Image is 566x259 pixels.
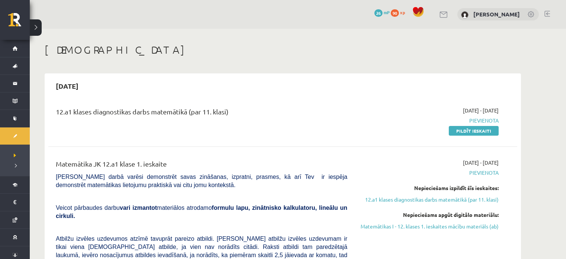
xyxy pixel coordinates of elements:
span: xp [400,9,405,15]
span: 26 [374,9,383,17]
div: Nepieciešams izpildīt šīs ieskaites: [358,184,499,192]
a: 12.a1 klases diagnostikas darbs matemātikā (par 11. klasi) [358,196,499,203]
div: 12.a1 klases diagnostikas darbs matemātikā (par 11. klasi) [56,107,347,120]
h1: [DEMOGRAPHIC_DATA] [45,44,521,56]
span: [DATE] - [DATE] [463,159,499,167]
h2: [DATE] [48,77,86,95]
div: Nepieciešams apgūt digitālo materiālu: [358,211,499,219]
span: Pievienota [358,117,499,124]
a: Rīgas 1. Tālmācības vidusskola [8,13,30,32]
a: 90 xp [391,9,409,15]
b: formulu lapu, zinātnisko kalkulatoru, lineālu un cirkuli. [56,205,347,219]
span: mP [384,9,390,15]
span: [PERSON_NAME] darbā varēsi demonstrēt savas zināšanas, izpratni, prasmes, kā arī Tev ir iespēja d... [56,174,347,188]
a: Pildīt ieskaiti [449,126,499,136]
b: vari izmantot [120,205,157,211]
img: Eva Evelīna Cabule [461,11,469,19]
div: Matemātika JK 12.a1 klase 1. ieskaite [56,159,347,173]
span: Veicot pārbaudes darbu materiālos atrodamo [56,205,347,219]
a: 26 mP [374,9,390,15]
span: 90 [391,9,399,17]
a: [PERSON_NAME] [473,10,520,18]
span: [DATE] - [DATE] [463,107,499,114]
a: Matemātikas I - 12. klases 1. ieskaites mācību materiāls (ab) [358,222,499,230]
span: Pievienota [358,169,499,177]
